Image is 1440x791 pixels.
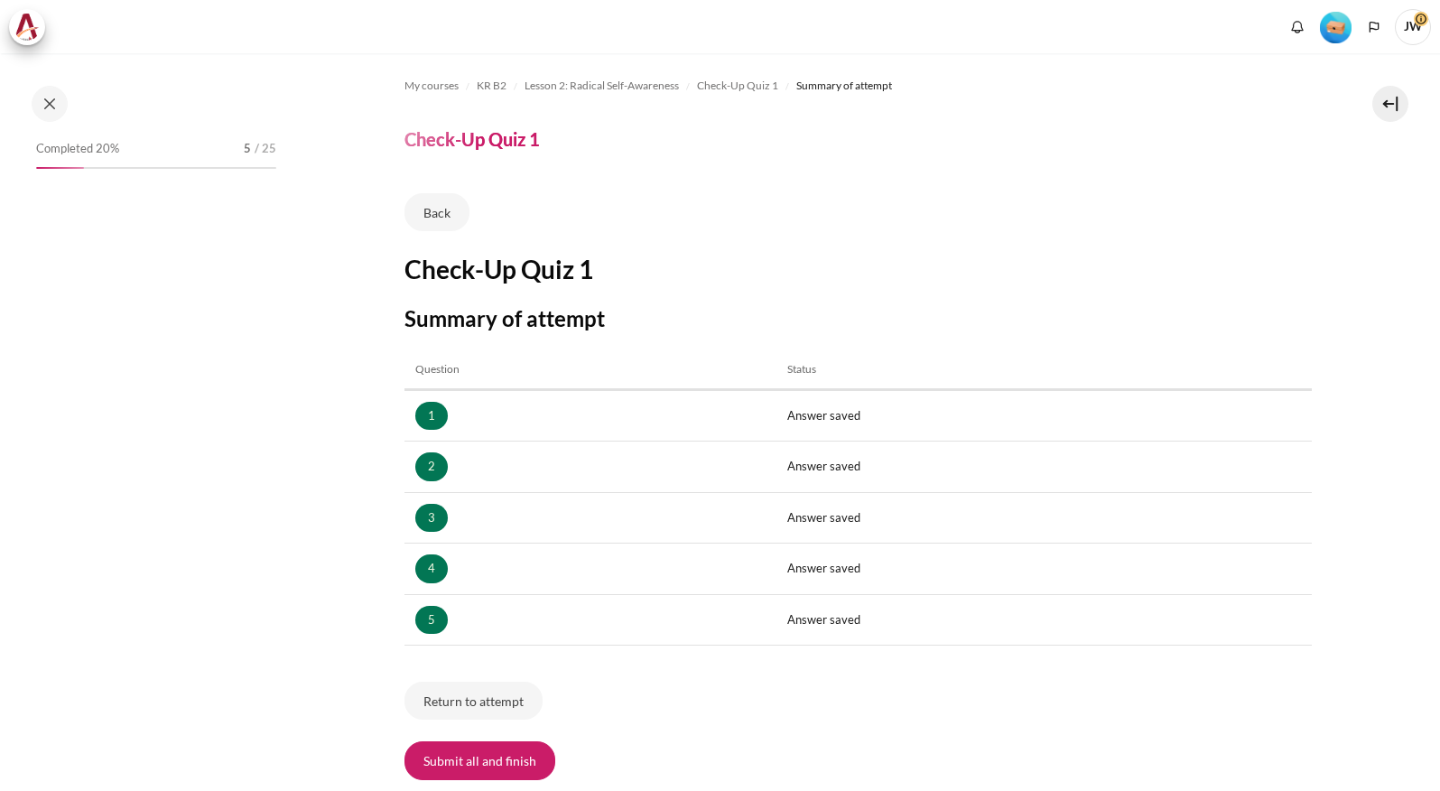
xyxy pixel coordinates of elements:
[1395,9,1431,45] span: JW
[404,253,1312,285] h2: Check-Up Quiz 1
[404,71,1312,100] nav: Navigation bar
[244,140,251,158] span: 5
[404,304,1312,332] h3: Summary of attempt
[404,741,555,779] button: Submit all and finish
[1361,14,1388,41] button: Languages
[36,140,119,158] span: Completed 20%
[776,350,1312,389] th: Status
[1284,14,1311,41] div: Show notification window with no new notifications
[255,140,276,158] span: / 25
[776,442,1312,493] td: Answer saved
[415,554,448,583] a: 4
[477,75,506,97] a: KR B2
[404,127,540,151] h4: Check-Up Quiz 1
[36,167,84,169] div: 20%
[404,350,776,389] th: Question
[697,78,778,94] span: Check-Up Quiz 1
[697,75,778,97] a: Check-Up Quiz 1
[776,390,1312,442] td: Answer saved
[1320,12,1352,43] img: Level #1
[776,594,1312,646] td: Answer saved
[1313,10,1359,43] a: Level #1
[415,452,448,481] a: 2
[404,193,469,231] a: Back
[9,9,54,45] a: Architeck Architeck
[525,78,679,94] span: Lesson 2: Radical Self-Awareness
[415,402,448,431] a: 1
[776,544,1312,595] td: Answer saved
[404,78,459,94] span: My courses
[415,606,448,635] a: 5
[776,492,1312,544] td: Answer saved
[477,78,506,94] span: KR B2
[1395,9,1431,45] a: User menu
[404,682,543,720] button: Return to attempt
[1320,10,1352,43] div: Level #1
[14,14,40,41] img: Architeck
[404,75,459,97] a: My courses
[525,75,679,97] a: Lesson 2: Radical Self-Awareness
[415,504,448,533] a: 3
[796,78,892,94] span: Summary of attempt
